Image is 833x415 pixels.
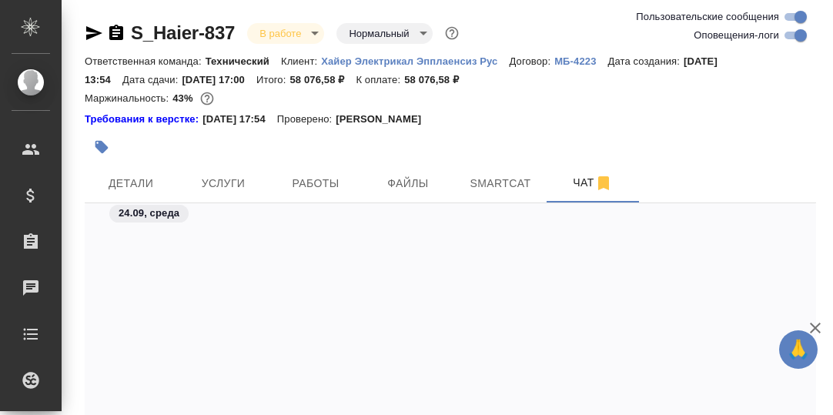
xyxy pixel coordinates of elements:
p: Договор: [509,55,554,67]
span: Работы [279,174,353,193]
p: Дата сдачи: [122,74,182,85]
p: 24.09, среда [119,206,179,221]
p: Дата создания: [608,55,684,67]
a: S_Haier-837 [131,22,235,43]
p: Ответственная команда: [85,55,206,67]
a: Требования к верстке: [85,112,202,127]
button: Скопировать ссылку [107,24,125,42]
p: 43% [172,92,196,104]
button: В работе [255,27,306,40]
p: К оплате: [356,74,404,85]
span: Smartcat [463,174,537,193]
span: 🙏 [785,333,811,366]
button: 🙏 [779,330,818,369]
button: Доп статусы указывают на важность/срочность заказа [442,23,462,43]
p: Итого: [256,74,289,85]
p: Проверено: [277,112,336,127]
div: В работе [336,23,432,44]
p: Хайер Электрикал Эпплаенсиз Рус [321,55,509,67]
p: Маржинальность: [85,92,172,104]
a: Хайер Электрикал Эпплаенсиз Рус [321,54,509,67]
button: 27596.58 RUB; [197,89,217,109]
p: [DATE] 17:00 [182,74,256,85]
p: Технический [206,55,281,67]
p: 58 076,58 ₽ [289,74,356,85]
div: В работе [247,23,324,44]
p: [PERSON_NAME] [336,112,433,127]
span: Детали [94,174,168,193]
p: Клиент: [281,55,321,67]
svg: Отписаться [594,174,613,192]
button: Добавить тэг [85,130,119,164]
span: Чат [556,173,630,192]
span: Пользовательские сообщения [636,9,779,25]
div: Нажми, чтобы открыть папку с инструкцией [85,112,202,127]
p: 58 076,58 ₽ [404,74,470,85]
button: Нормальный [344,27,413,40]
span: Оповещения-логи [694,28,779,43]
button: Скопировать ссылку для ЯМессенджера [85,24,103,42]
span: Файлы [371,174,445,193]
a: МБ-4223 [554,54,607,67]
span: Услуги [186,174,260,193]
p: [DATE] 17:54 [202,112,277,127]
p: МБ-4223 [554,55,607,67]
